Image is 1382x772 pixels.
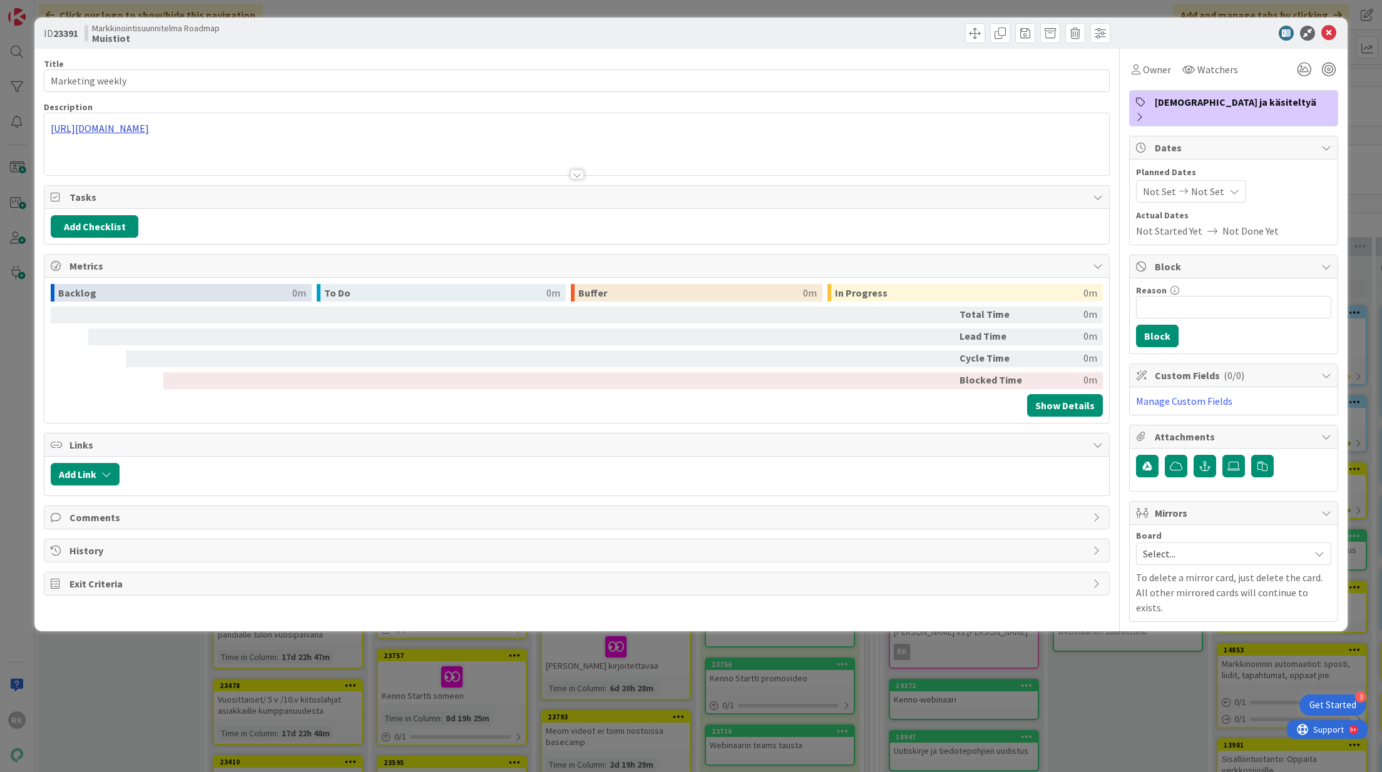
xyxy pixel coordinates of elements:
[1222,223,1279,238] span: Not Done Yet
[1083,284,1097,302] div: 0m
[1155,259,1315,274] span: Block
[292,284,306,302] div: 0m
[1299,694,1366,716] div: Open Get Started checklist, remaining modules: 3
[960,350,1028,367] div: Cycle Time
[63,5,69,15] div: 9+
[1197,62,1238,77] span: Watchers
[51,122,149,135] a: [URL][DOMAIN_NAME]
[1136,395,1232,407] a: Manage Custom Fields
[1136,285,1167,296] label: Reason
[1309,699,1356,711] div: Get Started
[1136,325,1179,347] button: Block
[960,372,1028,389] div: Blocked Time
[1136,166,1331,179] span: Planned Dates
[1155,368,1315,383] span: Custom Fields
[1143,545,1303,562] span: Select...
[69,510,1087,525] span: Comments
[1224,369,1244,382] span: ( 0/0 )
[1155,94,1331,109] span: [DEMOGRAPHIC_DATA] ja käsiteltyä
[960,328,1028,345] div: Lead Time
[1033,372,1097,389] div: 0m
[26,2,57,17] span: Support
[1136,223,1202,238] span: Not Started Yet
[69,543,1087,558] span: History
[324,284,546,302] div: To Do
[1355,691,1366,703] div: 3
[92,23,220,33] span: Markkinointisuunnitelma Roadmap
[1136,209,1331,222] span: Actual Dates
[1136,570,1331,615] p: To delete a mirror card, just delete the card. All other mirrored cards will continue to exists.
[53,27,78,39] b: 23391
[1155,429,1315,444] span: Attachments
[51,215,138,238] button: Add Checklist
[803,284,817,302] div: 0m
[546,284,560,302] div: 0m
[44,69,1110,92] input: type card name here...
[69,437,1087,452] span: Links
[1033,307,1097,323] div: 0m
[1033,350,1097,367] div: 0m
[1143,184,1176,199] span: Not Set
[1136,531,1162,540] span: Board
[1155,140,1315,155] span: Dates
[1191,184,1224,199] span: Not Set
[92,33,220,43] b: Muistiot
[69,576,1087,591] span: Exit Criteria
[51,463,120,485] button: Add Link
[44,26,78,41] span: ID
[44,58,64,69] label: Title
[1033,328,1097,345] div: 0m
[69,258,1087,273] span: Metrics
[58,284,292,302] div: Backlog
[1155,505,1315,521] span: Mirrors
[960,307,1028,323] div: Total Time
[1143,62,1171,77] span: Owner
[69,190,1087,205] span: Tasks
[44,101,93,113] span: Description
[1027,394,1103,417] button: Show Details
[835,284,1083,302] div: In Progress
[578,284,803,302] div: Buffer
